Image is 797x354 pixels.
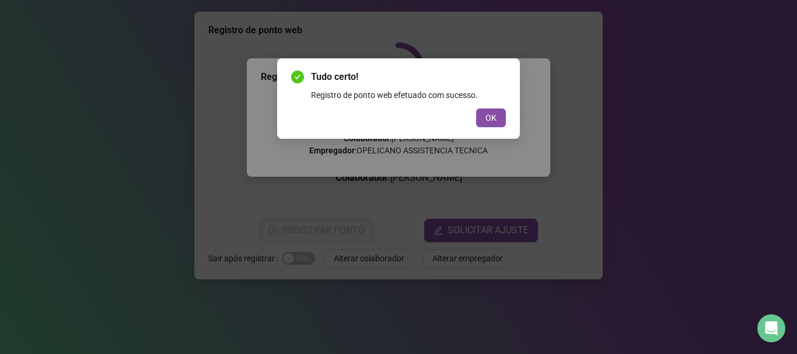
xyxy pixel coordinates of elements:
div: Registro de ponto web efetuado com sucesso. [311,89,506,101]
span: OK [485,111,497,124]
button: OK [476,108,506,127]
span: check-circle [291,71,304,83]
span: Tudo certo! [311,70,506,84]
div: Open Intercom Messenger [757,314,785,342]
